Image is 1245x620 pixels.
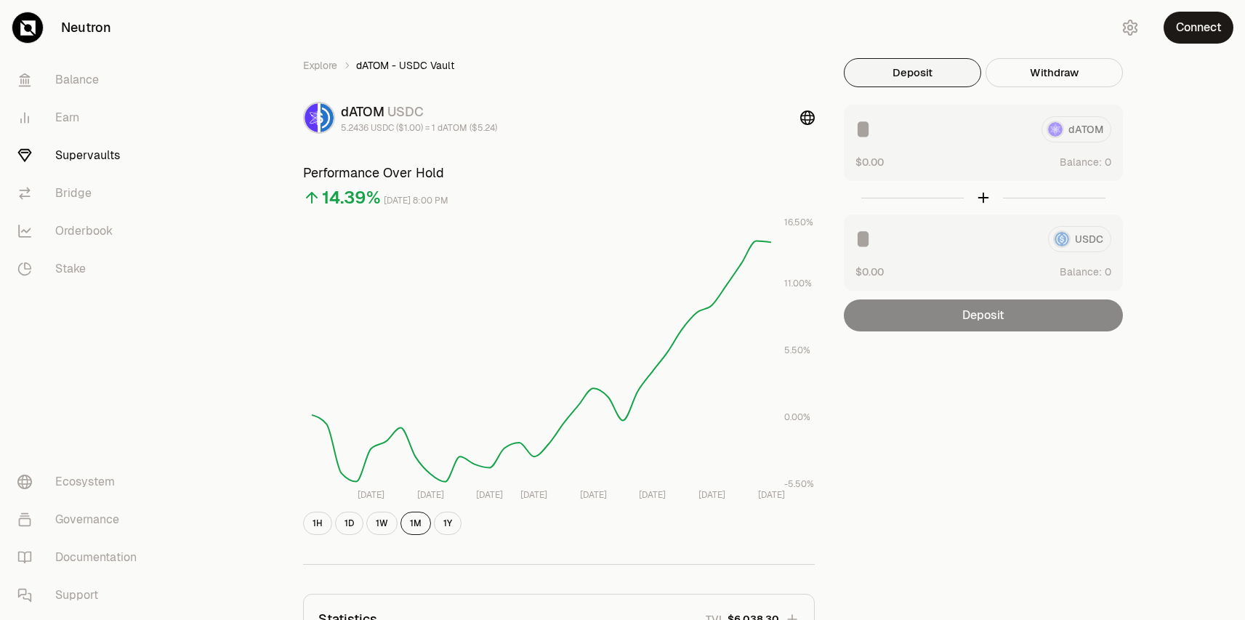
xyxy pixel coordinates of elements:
[579,489,606,501] tspan: [DATE]
[986,58,1123,87] button: Withdraw
[855,154,884,169] button: $0.00
[6,539,157,576] a: Documentation
[341,102,497,122] div: dATOM
[358,489,384,501] tspan: [DATE]
[6,137,157,174] a: Supervaults
[303,58,337,73] a: Explore
[784,217,813,228] tspan: 16.50%
[520,489,547,501] tspan: [DATE]
[1164,12,1233,44] button: Connect
[698,489,725,501] tspan: [DATE]
[6,174,157,212] a: Bridge
[6,463,157,501] a: Ecosystem
[384,193,448,209] div: [DATE] 8:00 PM
[400,512,431,535] button: 1M
[305,103,318,132] img: dATOM Logo
[757,489,784,501] tspan: [DATE]
[387,103,424,120] span: USDC
[855,264,884,279] button: $0.00
[1060,265,1102,279] span: Balance:
[366,512,398,535] button: 1W
[784,478,814,490] tspan: -5.50%
[6,250,157,288] a: Stake
[303,58,815,73] nav: breadcrumb
[6,501,157,539] a: Governance
[356,58,454,73] span: dATOM - USDC Vault
[6,212,157,250] a: Orderbook
[476,489,503,501] tspan: [DATE]
[341,122,497,134] div: 5.2436 USDC ($1.00) = 1 dATOM ($5.24)
[303,512,332,535] button: 1H
[844,58,981,87] button: Deposit
[1060,155,1102,169] span: Balance:
[6,99,157,137] a: Earn
[784,345,810,356] tspan: 5.50%
[303,163,815,183] h3: Performance Over Hold
[639,489,666,501] tspan: [DATE]
[321,103,334,132] img: USDC Logo
[322,186,381,209] div: 14.39%
[335,512,363,535] button: 1D
[416,489,443,501] tspan: [DATE]
[6,576,157,614] a: Support
[784,411,810,423] tspan: 0.00%
[784,278,812,289] tspan: 11.00%
[434,512,462,535] button: 1Y
[6,61,157,99] a: Balance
